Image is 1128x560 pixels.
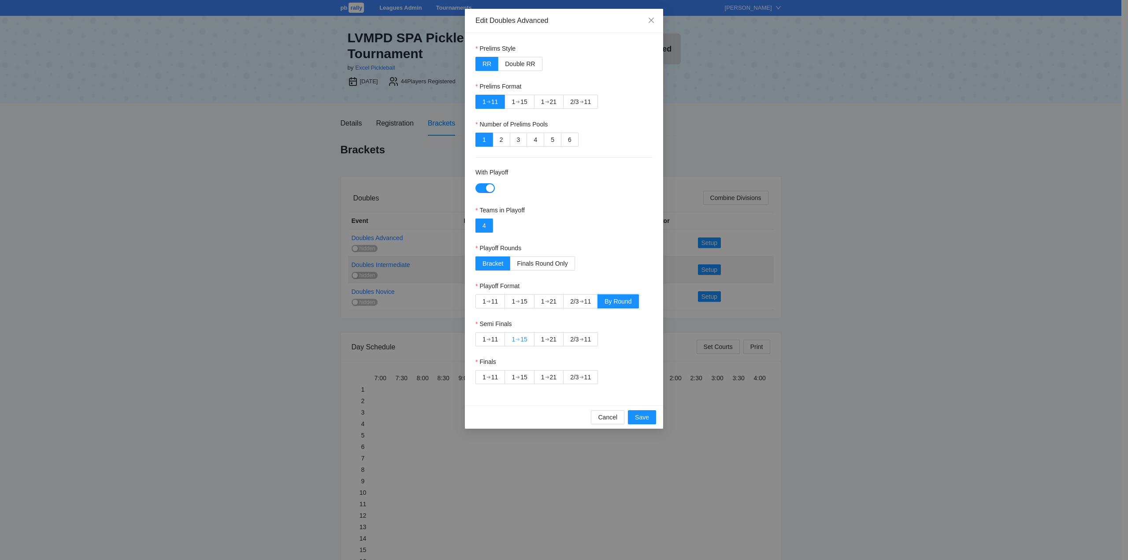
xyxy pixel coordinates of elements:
div: 1 [482,295,486,308]
div: 1 [541,371,545,384]
div: 21 [550,371,557,384]
div: ➔ [516,298,520,305]
label: Number of Prelims Pools [475,119,548,129]
button: Close [639,9,663,33]
div: ➔ [579,98,584,105]
div: ➔ [545,98,549,105]
span: 4 [482,222,486,229]
span: 4 [534,136,537,143]
div: 11 [584,371,591,384]
div: 15 [520,295,527,308]
span: By Round [605,298,631,305]
div: ➔ [486,98,491,105]
button: With Playoff [475,183,495,193]
div: 2/3 [570,371,579,384]
span: Save [635,412,649,422]
div: ➔ [486,374,491,381]
label: Teams in Playoff [475,205,525,215]
div: 11 [491,295,498,308]
div: 1 [541,333,545,346]
div: 21 [550,95,557,108]
label: Prelims Format [475,82,521,91]
div: 11 [491,333,498,346]
div: ➔ [579,336,584,343]
div: 11 [491,95,498,108]
span: 3 [517,136,520,143]
div: ➔ [545,298,549,305]
div: 1 [512,95,515,108]
div: Edit Doubles Advanced [475,16,653,26]
div: ➔ [545,336,549,343]
div: 2/3 [570,95,579,108]
div: ➔ [486,298,491,305]
span: RR [482,60,491,67]
span: 5 [551,136,554,143]
div: 2/3 [570,295,579,308]
div: ➔ [579,374,584,381]
div: ➔ [516,336,520,343]
span: Double RR [505,60,535,67]
label: With Playoff [475,167,508,177]
div: 1 [512,295,515,308]
div: 21 [550,295,557,308]
label: Semi Finals [475,319,512,329]
div: 2/3 [570,333,579,346]
span: close [648,17,655,24]
button: Save [628,410,656,424]
div: 15 [520,371,527,384]
div: 1 [482,371,486,384]
div: ➔ [516,98,520,105]
div: 1 [482,333,486,346]
div: 1 [482,95,486,108]
span: Cancel [598,412,617,422]
div: 1 [541,295,545,308]
label: Prelims Style [475,44,516,53]
div: ➔ [516,374,520,381]
label: Finals [475,357,496,367]
div: 15 [520,333,527,346]
div: 1 [541,95,545,108]
span: 2 [500,136,503,143]
span: Bracket [482,260,503,267]
label: Playoff Format [475,281,519,291]
div: 15 [520,95,527,108]
span: 6 [568,136,571,143]
span: Finals Round Only [517,260,568,267]
div: 21 [550,333,557,346]
div: 11 [584,95,591,108]
div: ➔ [579,298,584,305]
div: ➔ [545,374,549,381]
div: 11 [584,333,591,346]
div: 11 [491,371,498,384]
button: Cancel [591,410,624,424]
label: Playoff Rounds [475,243,521,253]
div: 1 [512,333,515,346]
span: 1 [482,136,486,143]
div: 11 [584,295,591,308]
div: ➔ [486,336,491,343]
div: 1 [512,371,515,384]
